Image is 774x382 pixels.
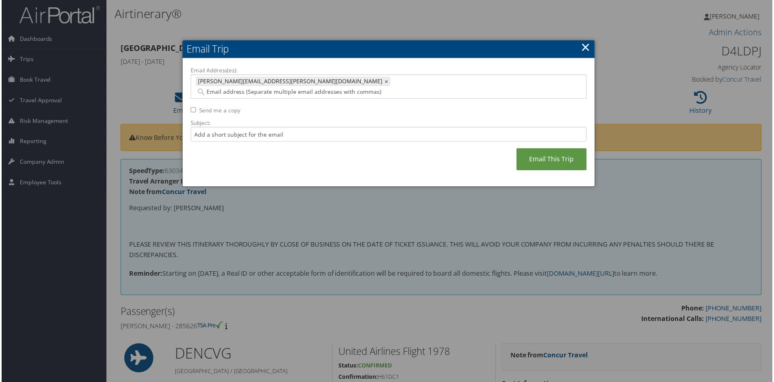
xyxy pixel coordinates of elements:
label: Send me a copy [198,107,240,115]
a: × [385,78,390,86]
label: Email Address(es): [190,67,587,75]
label: Subject: [190,119,587,127]
h2: Email Trip [182,40,595,58]
a: Email This Trip [517,149,587,171]
span: [PERSON_NAME][EMAIL_ADDRESS][PERSON_NAME][DOMAIN_NAME] [196,78,383,86]
input: Email address (Separate multiple email addresses with commas) [195,88,483,96]
a: × [582,39,591,55]
input: Add a short subject for the email [190,127,587,142]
